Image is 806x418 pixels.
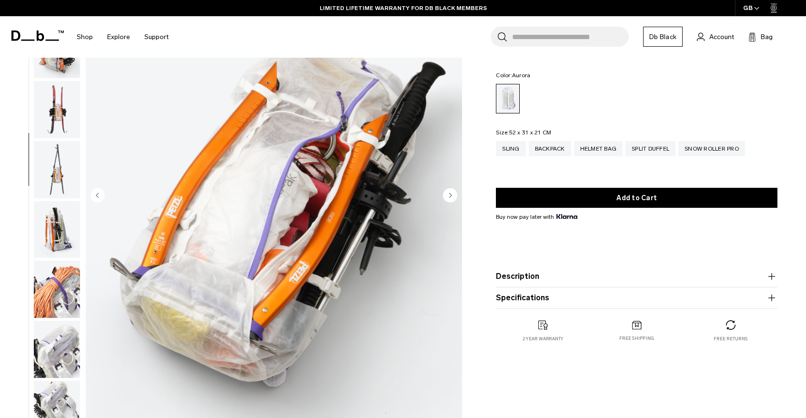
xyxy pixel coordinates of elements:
[443,188,457,204] button: Next slide
[523,336,564,342] p: 2 year warranty
[496,213,577,221] span: Buy now pay later with
[33,141,81,199] button: Weigh_Lighter_Backpack_25L_9.png
[619,335,654,342] p: Free shipping
[496,72,530,78] legend: Color:
[33,81,81,139] button: Weigh_Lighter_Backpack_25L_8.png
[512,72,531,79] span: Aurora
[643,27,683,47] a: Db Black
[77,20,93,54] a: Shop
[574,141,623,156] a: Helmet Bag
[34,321,80,378] img: Weigh_Lighter_Backpack_25L_12.png
[320,4,487,12] a: LIMITED LIFETIME WARRANTY FOR DB BLACK MEMBERS
[34,201,80,258] img: Weigh_Lighter_Backpack_25L_10.png
[714,336,747,342] p: Free returns
[144,20,169,54] a: Support
[33,260,81,318] button: Weigh_Lighter_Backpack_25L_11.png
[107,20,130,54] a: Explore
[761,32,773,42] span: Bag
[91,188,105,204] button: Previous slide
[697,31,734,42] a: Account
[509,129,552,136] span: 52 x 31 x 21 CM
[556,214,577,219] img: {"height" => 20, "alt" => "Klarna"}
[496,188,777,208] button: Add to Cart
[496,292,777,304] button: Specifications
[496,271,777,282] button: Description
[70,16,176,58] nav: Main Navigation
[529,141,571,156] a: Backpack
[496,84,520,113] a: Aurora
[34,81,80,138] img: Weigh_Lighter_Backpack_25L_8.png
[34,141,80,198] img: Weigh_Lighter_Backpack_25L_9.png
[34,261,80,318] img: Weigh_Lighter_Backpack_25L_11.png
[678,141,745,156] a: Snow Roller Pro
[625,141,675,156] a: Split Duffel
[33,201,81,259] button: Weigh_Lighter_Backpack_25L_10.png
[496,141,525,156] a: Sling
[709,32,734,42] span: Account
[748,31,773,42] button: Bag
[33,320,81,378] button: Weigh_Lighter_Backpack_25L_12.png
[496,130,551,135] legend: Size:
